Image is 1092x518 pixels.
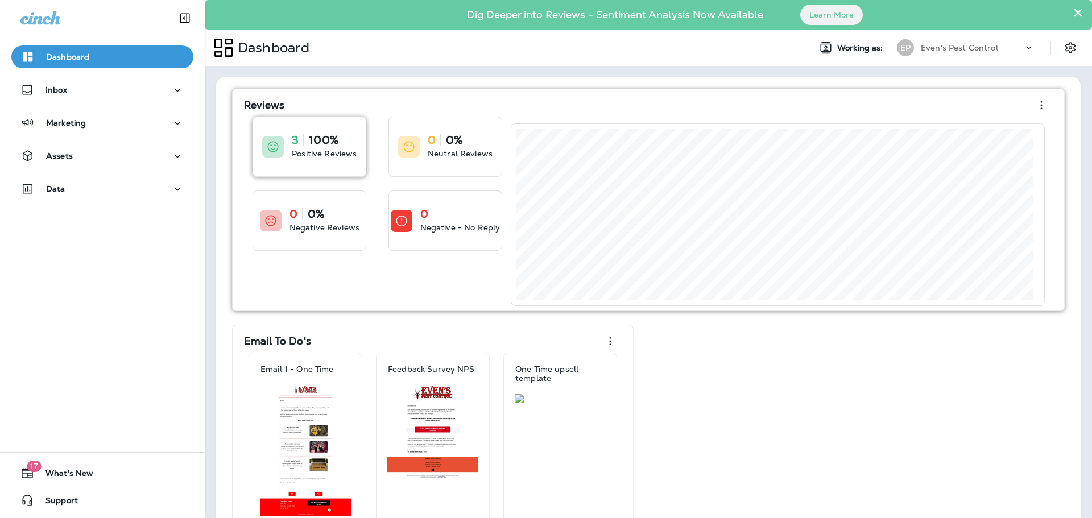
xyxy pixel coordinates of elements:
[837,43,886,53] span: Working as:
[46,184,65,193] p: Data
[420,208,428,219] p: 0
[244,335,311,347] p: Email To Do's
[292,134,299,146] p: 3
[11,45,193,68] button: Dashboard
[515,394,606,403] img: 7cf6854b-8d61-4e98-8d38-3c5fb7be58e3.jpg
[244,100,284,111] p: Reviews
[292,148,357,159] p: Positive Reviews
[11,177,193,200] button: Data
[420,222,500,233] p: Negative - No Reply
[11,489,193,512] button: Support
[428,134,436,146] p: 0
[34,496,78,509] span: Support
[11,78,193,101] button: Inbox
[446,134,462,146] p: 0%
[308,208,324,219] p: 0%
[428,148,493,159] p: Neutral Reviews
[233,39,309,56] p: Dashboard
[11,144,193,167] button: Assets
[11,462,193,484] button: 17What's New
[260,364,334,374] p: Email 1 - One Time
[309,134,338,146] p: 100%
[1060,38,1081,58] button: Settings
[515,364,605,383] p: One Time upsell template
[46,52,89,61] p: Dashboard
[45,85,67,94] p: Inbox
[921,43,998,52] p: Even's Pest Control
[387,385,478,479] img: 6e35e749-77fb-45f3-9e5d-48578cc40608.jpg
[46,118,86,127] p: Marketing
[11,111,193,134] button: Marketing
[27,461,41,472] span: 17
[897,39,914,56] div: EP
[34,469,93,482] span: What's New
[289,208,297,219] p: 0
[800,5,863,25] button: Learn More
[169,7,201,30] button: Collapse Sidebar
[1073,3,1083,22] button: Close
[46,151,73,160] p: Assets
[289,222,359,233] p: Negative Reviews
[388,364,474,374] p: Feedback Survey NPS
[434,13,796,16] p: Dig Deeper into Reviews - Sentiment Analysis Now Available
